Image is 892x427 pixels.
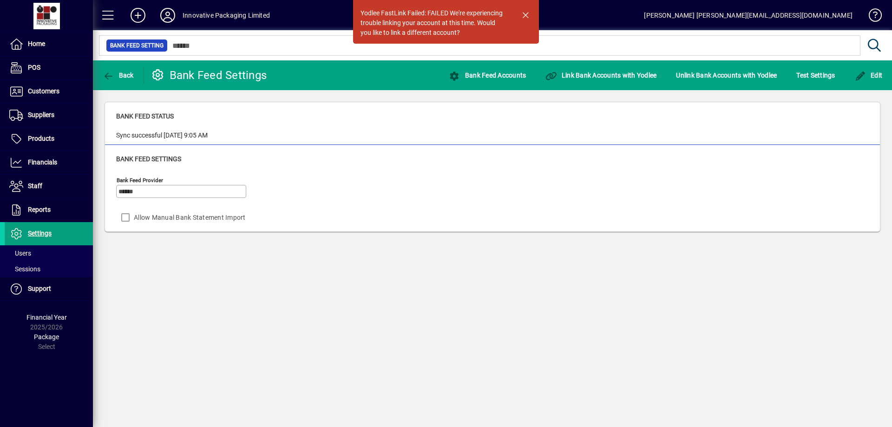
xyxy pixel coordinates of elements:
span: Edit [855,72,883,79]
span: Support [28,285,51,292]
span: Back [103,72,134,79]
span: Reports [28,206,51,213]
span: Bank Feed Settings [116,155,181,163]
span: Products [28,135,54,142]
button: Unlink Bank Accounts with Yodlee [674,67,779,84]
button: Back [100,67,136,84]
span: Financials [28,158,57,166]
a: Support [5,277,93,301]
a: Reports [5,198,93,222]
span: Settings [28,230,52,237]
button: Add [123,7,153,24]
span: Home [28,40,45,47]
a: Customers [5,80,93,103]
span: Sessions [9,265,40,273]
span: Bank Feed Setting [110,41,164,50]
a: Users [5,245,93,261]
app-page-header-button: Back [93,67,144,84]
span: Test Settings [796,68,835,83]
span: Package [34,333,59,341]
button: Link Bank Accounts with Yodlee [543,67,659,84]
a: Home [5,33,93,56]
button: Edit [853,67,885,84]
button: Profile [153,7,183,24]
button: Bank Feed Accounts [446,67,528,84]
span: Bank Feed Status [116,112,174,120]
a: Products [5,127,93,151]
span: Users [9,250,31,257]
div: Innovative Packaging Limited [183,8,270,23]
a: POS [5,56,93,79]
span: Financial Year [26,314,67,321]
span: Staff [28,182,42,190]
a: Sessions [5,261,93,277]
a: Staff [5,175,93,198]
span: Link Bank Accounts with Yodlee [545,72,656,79]
span: POS [28,64,40,71]
mat-label: Bank Feed Provider [117,177,163,184]
a: Financials [5,151,93,174]
span: Customers [28,87,59,95]
a: Knowledge Base [862,2,880,32]
span: Bank Feed Accounts [449,72,526,79]
a: Suppliers [5,104,93,127]
div: Sync successful [DATE] 9:05 AM [116,131,208,140]
div: Bank Feed Settings [151,68,267,83]
div: [PERSON_NAME] [PERSON_NAME][EMAIL_ADDRESS][DOMAIN_NAME] [644,8,853,23]
span: Unlink Bank Accounts with Yodlee [676,68,777,83]
span: Suppliers [28,111,54,118]
button: Test Settings [794,67,837,84]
